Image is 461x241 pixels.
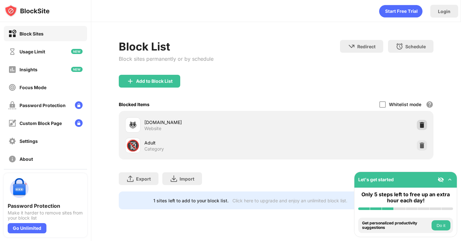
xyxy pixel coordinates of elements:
[8,177,31,200] img: push-password-protection.svg
[75,119,83,127] img: lock-menu.svg
[20,85,46,90] div: Focus Mode
[405,44,426,49] div: Schedule
[432,220,450,230] button: Do it
[144,139,276,146] div: Adult
[71,67,83,72] img: new-icon.svg
[144,126,161,131] div: Website
[8,48,16,56] img: time-usage-off.svg
[153,198,229,203] div: 1 sites left to add to your block list.
[129,121,137,129] img: favicons
[8,66,16,74] img: insights-off.svg
[8,155,16,163] img: about-off.svg
[8,119,16,127] img: customize-block-page-off.svg
[75,101,83,109] img: lock-menu.svg
[20,156,33,162] div: About
[119,40,214,53] div: Block List
[232,198,347,203] div: Click here to upgrade and enjoy an unlimited block list.
[20,49,45,54] div: Usage Limit
[136,176,151,182] div: Export
[20,31,44,36] div: Block Sites
[119,102,150,107] div: Blocked Items
[8,83,16,91] img: focus-off.svg
[8,210,83,221] div: Make it harder to remove sites from your block list
[71,49,83,54] img: new-icon.svg
[358,191,453,204] div: Only 5 steps left to free up an extra hour each day!
[119,56,214,62] div: Block sites permanently or by schedule
[438,176,444,183] img: eye-not-visible.svg
[8,101,16,109] img: password-protection-off.svg
[438,9,450,14] div: Login
[447,176,453,183] img: omni-setup-toggle.svg
[358,177,394,182] div: Let's get started
[180,176,194,182] div: Import
[126,139,140,152] div: 🔞
[8,137,16,145] img: settings-off.svg
[357,44,376,49] div: Redirect
[20,138,38,144] div: Settings
[379,5,423,18] div: animation
[362,221,430,230] div: Get personalized productivity suggestions
[136,79,173,84] div: Add to Block List
[20,103,66,108] div: Password Protection
[20,67,37,72] div: Insights
[144,146,164,152] div: Category
[389,102,421,107] div: Whitelist mode
[8,203,83,209] div: Password Protection
[144,119,276,126] div: [DOMAIN_NAME]
[20,120,62,126] div: Custom Block Page
[8,30,16,38] img: block-on.svg
[8,223,46,233] div: Go Unlimited
[4,4,50,17] img: logo-blocksite.svg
